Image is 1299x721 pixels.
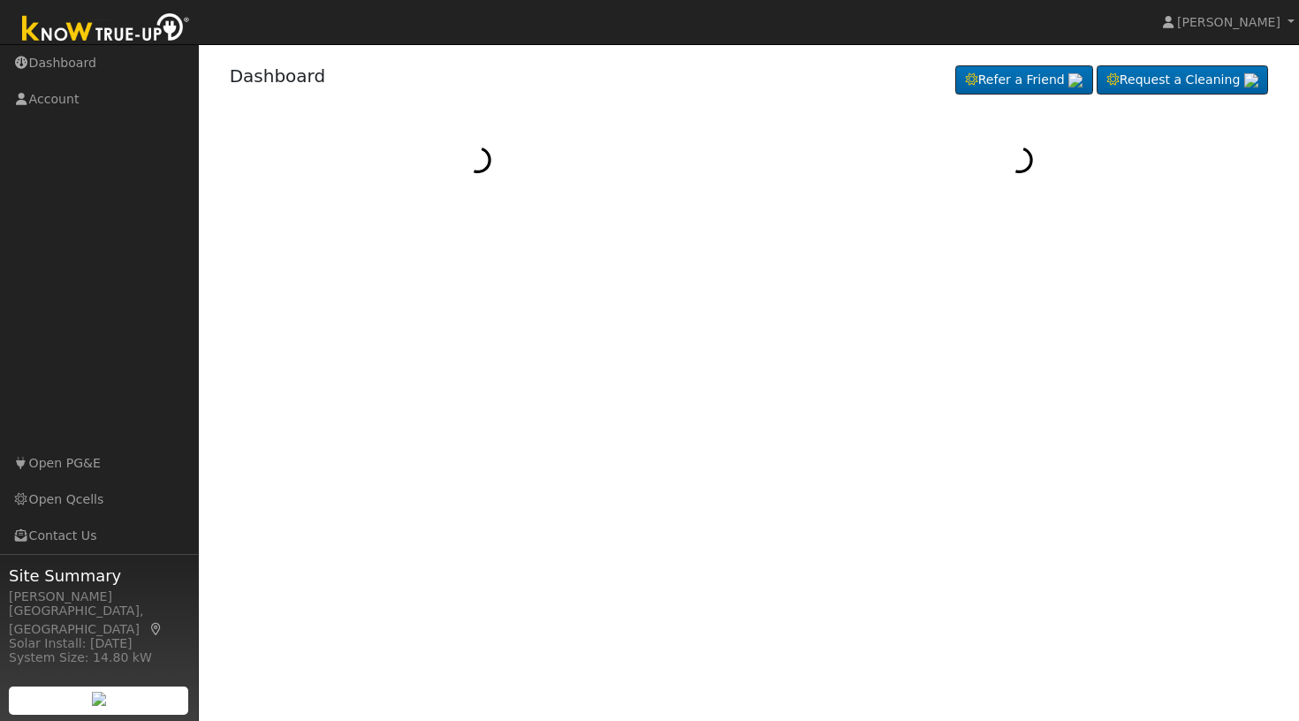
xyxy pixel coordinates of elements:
a: Dashboard [230,65,326,87]
a: Refer a Friend [955,65,1093,95]
img: Know True-Up [13,10,199,49]
img: retrieve [1068,73,1082,87]
img: retrieve [1244,73,1258,87]
a: Map [148,622,164,636]
div: [PERSON_NAME] [9,588,189,606]
div: Solar Install: [DATE] [9,634,189,653]
img: retrieve [92,692,106,706]
div: System Size: 14.80 kW [9,649,189,667]
a: Request a Cleaning [1097,65,1268,95]
span: Site Summary [9,564,189,588]
span: [PERSON_NAME] [1177,15,1280,29]
div: [GEOGRAPHIC_DATA], [GEOGRAPHIC_DATA] [9,602,189,639]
